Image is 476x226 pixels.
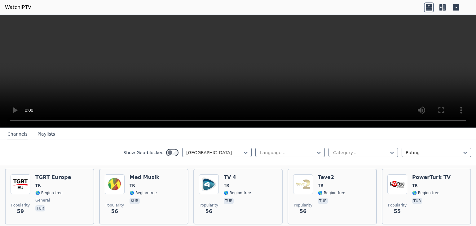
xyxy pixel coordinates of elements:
[35,183,41,188] span: TR
[7,128,28,140] button: Channels
[130,198,140,204] p: kur
[318,190,345,195] span: 🌎 Region-free
[394,208,401,215] span: 55
[387,174,407,194] img: PowerTurk TV
[224,190,251,195] span: 🌎 Region-free
[199,174,219,194] img: TV 4
[412,183,417,188] span: TR
[412,198,422,204] p: tur
[35,198,50,203] span: general
[17,208,24,215] span: 59
[37,128,55,140] button: Playlists
[11,174,30,194] img: TGRT Europe
[318,183,323,188] span: TR
[200,203,218,208] span: Popularity
[412,174,451,180] h6: PowerTurk TV
[388,203,407,208] span: Popularity
[105,174,125,194] img: Med Muzik
[412,190,439,195] span: 🌎 Region-free
[300,208,306,215] span: 56
[318,174,345,180] h6: Teve2
[11,203,30,208] span: Popularity
[293,174,313,194] img: Teve2
[130,190,157,195] span: 🌎 Region-free
[130,183,135,188] span: TR
[35,174,71,180] h6: TGRT Europe
[205,208,212,215] span: 56
[224,174,251,180] h6: TV 4
[35,205,45,211] p: tur
[111,208,118,215] span: 56
[224,183,229,188] span: TR
[35,190,63,195] span: 🌎 Region-free
[105,203,124,208] span: Popularity
[130,174,160,180] h6: Med Muzik
[224,198,234,204] p: tur
[123,150,164,156] label: Show Geo-blocked
[318,198,328,204] p: tur
[5,4,31,11] a: WatchIPTV
[294,203,312,208] span: Popularity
